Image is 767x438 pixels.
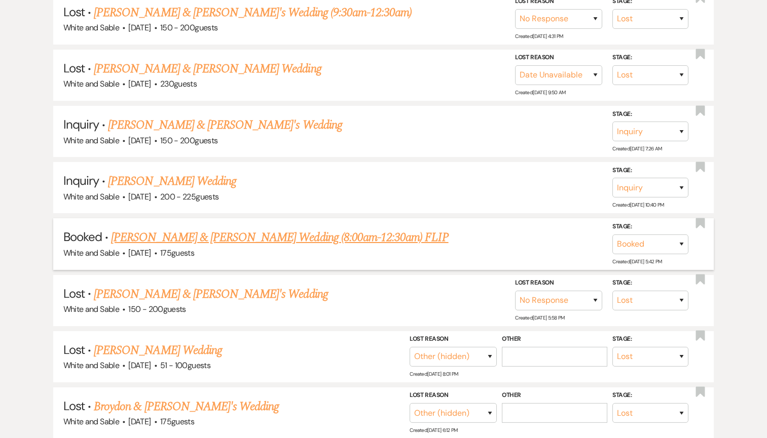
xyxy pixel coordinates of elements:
[63,248,119,258] span: White and Sable
[128,22,151,33] span: [DATE]
[612,221,688,232] label: Stage:
[63,342,85,357] span: Lost
[612,277,688,289] label: Stage:
[612,258,662,264] span: Created: [DATE] 5:42 PM
[160,22,217,33] span: 150 - 200 guests
[128,191,151,202] span: [DATE]
[128,78,151,89] span: [DATE]
[612,145,662,152] span: Created: [DATE] 7:26 AM
[63,78,119,89] span: White and Sable
[160,135,217,146] span: 150 - 200 guests
[410,427,457,433] span: Created: [DATE] 6:12 PM
[160,248,194,258] span: 175 guests
[94,4,412,22] a: [PERSON_NAME] & [PERSON_NAME]'s Wedding (9:30am-12:30am)
[410,371,458,377] span: Created: [DATE] 8:01 PM
[63,22,119,33] span: White and Sable
[612,165,688,176] label: Stage:
[128,304,186,314] span: 150 - 200 guests
[63,173,99,188] span: Inquiry
[515,314,564,321] span: Created: [DATE] 5:58 PM
[515,33,563,39] span: Created: [DATE] 4:31 PM
[502,334,607,345] label: Other
[94,285,328,303] a: [PERSON_NAME] & [PERSON_NAME]'s Wedding
[63,398,85,414] span: Lost
[111,228,448,247] a: [PERSON_NAME] & [PERSON_NAME] Wedding (8:00am-12:30am) FLIP
[515,277,602,289] label: Lost Reason
[94,341,222,360] a: [PERSON_NAME] Wedding
[128,416,151,427] span: [DATE]
[128,248,151,258] span: [DATE]
[612,334,688,345] label: Stage:
[612,202,664,208] span: Created: [DATE] 10:40 PM
[63,135,119,146] span: White and Sable
[63,416,119,427] span: White and Sable
[63,116,99,132] span: Inquiry
[410,390,497,401] label: Lost Reason
[160,360,210,371] span: 51 - 100 guests
[128,135,151,146] span: [DATE]
[94,60,321,78] a: [PERSON_NAME] & [PERSON_NAME] Wedding
[63,286,85,301] span: Lost
[515,52,602,63] label: Lost Reason
[612,108,688,120] label: Stage:
[63,4,85,20] span: Lost
[63,304,119,314] span: White and Sable
[128,360,151,371] span: [DATE]
[63,360,119,371] span: White and Sable
[160,78,197,89] span: 230 guests
[63,191,119,202] span: White and Sable
[160,191,218,202] span: 200 - 225 guests
[108,116,342,134] a: [PERSON_NAME] & [PERSON_NAME]'s Wedding
[108,172,236,190] a: [PERSON_NAME] Wedding
[515,89,565,96] span: Created: [DATE] 9:50 AM
[612,390,688,401] label: Stage:
[612,52,688,63] label: Stage:
[63,60,85,76] span: Lost
[160,416,194,427] span: 175 guests
[94,397,279,416] a: Broydon & [PERSON_NAME]'s Wedding
[502,390,607,401] label: Other
[410,334,497,345] label: Lost Reason
[63,229,102,245] span: Booked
